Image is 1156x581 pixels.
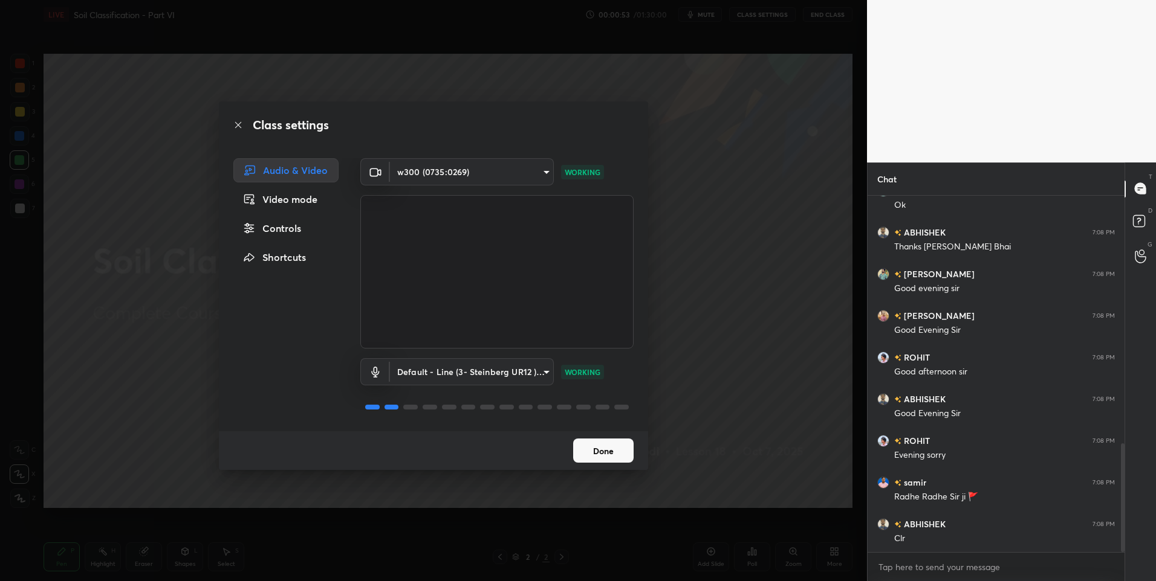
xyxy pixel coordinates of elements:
[894,480,901,486] img: no-rating-badge.077c3623.svg
[894,396,901,403] img: no-rating-badge.077c3623.svg
[894,491,1115,503] div: Radhe Radhe Sir ji 🚩
[894,271,901,278] img: no-rating-badge.077c3623.svg
[894,408,1115,420] div: Good Evening Sir
[894,366,1115,378] div: Good afternoon sir
[868,196,1125,552] div: grid
[253,116,329,134] h2: Class settings
[894,313,901,319] img: no-rating-badge.077c3623.svg
[233,158,339,182] div: Audio & Video
[877,393,889,405] img: e6014d4017c3478a8bc727f8de9f7bcc.jpg
[1148,240,1152,249] p: G
[901,518,946,530] h6: ABHISHEK
[877,518,889,530] img: e6014d4017c3478a8bc727f8de9f7bcc.jpg
[894,199,1115,211] div: Ok
[894,449,1115,461] div: Evening sorry
[565,367,600,377] p: WORKING
[233,187,339,211] div: Video mode
[877,226,889,238] img: e6014d4017c3478a8bc727f8de9f7bcc.jpg
[877,434,889,446] img: 1f83dd5ecca0447fb8ea279416639fcc.jpg
[1093,520,1115,527] div: 7:08 PM
[233,216,339,240] div: Controls
[573,438,634,463] button: Done
[877,309,889,321] img: c186aaa793624610b708eb78cdc9b798.jpg
[894,241,1115,253] div: Thanks [PERSON_NAME] Bhai
[894,230,901,236] img: no-rating-badge.077c3623.svg
[894,521,901,528] img: no-rating-badge.077c3623.svg
[894,533,1115,545] div: Clr
[901,268,975,280] h6: [PERSON_NAME]
[901,393,946,405] h6: ABHISHEK
[894,438,901,445] img: no-rating-badge.077c3623.svg
[1148,206,1152,215] p: D
[894,324,1115,336] div: Good Evening Sir
[901,434,930,447] h6: ROHIT
[1093,270,1115,277] div: 7:08 PM
[390,158,554,185] div: w300 (0735:0269)
[877,351,889,363] img: 1f83dd5ecca0447fb8ea279416639fcc.jpg
[233,245,339,269] div: Shortcuts
[894,355,901,361] img: no-rating-badge.077c3623.svg
[877,268,889,280] img: 3
[868,163,906,195] p: Chat
[1149,172,1152,181] p: T
[901,226,946,239] h6: ABHISHEK
[901,309,975,322] h6: [PERSON_NAME]
[1093,353,1115,361] div: 7:08 PM
[901,476,926,489] h6: samir
[1093,437,1115,444] div: 7:08 PM
[565,167,600,178] p: WORKING
[1093,395,1115,402] div: 7:08 PM
[877,476,889,488] img: c14c019b8a2646dab65fb16bba351c4d.jpg
[1093,312,1115,319] div: 7:08 PM
[1093,478,1115,486] div: 7:08 PM
[1093,228,1115,236] div: 7:08 PM
[390,358,554,385] div: w300 (0735:0269)
[901,351,930,364] h6: ROHIT
[894,283,1115,295] div: Good evening sir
